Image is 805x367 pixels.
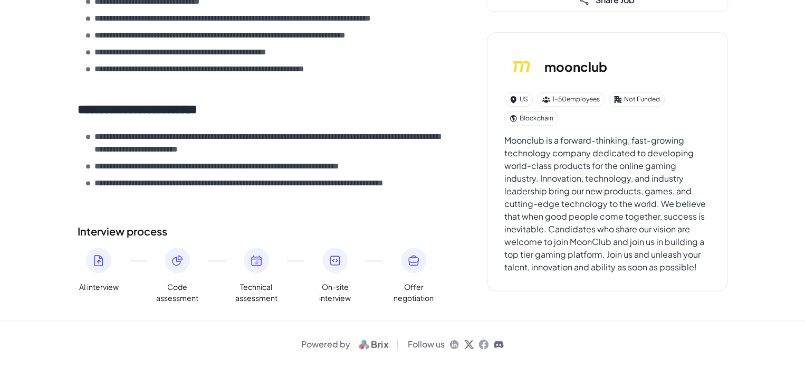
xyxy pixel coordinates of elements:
div: Moonclub is a forward-thinking, fast-growing technology company dedicated to developing world-cla... [504,134,710,274]
span: Technical assessment [235,281,277,304]
img: mo [504,50,538,83]
span: AI interview [79,281,119,293]
span: Offer negotiation [392,281,435,304]
span: Code assessment [156,281,198,304]
span: On-site interview [314,281,356,304]
div: US [504,92,533,107]
div: Not Funded [609,92,665,107]
div: Blockchain [504,111,558,126]
h3: moonclub [544,57,607,76]
span: Powered by [301,338,350,351]
img: logo [354,338,393,351]
span: Follow us [408,338,445,351]
h2: Interview process [78,223,445,239]
div: 1-50 employees [537,92,605,107]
